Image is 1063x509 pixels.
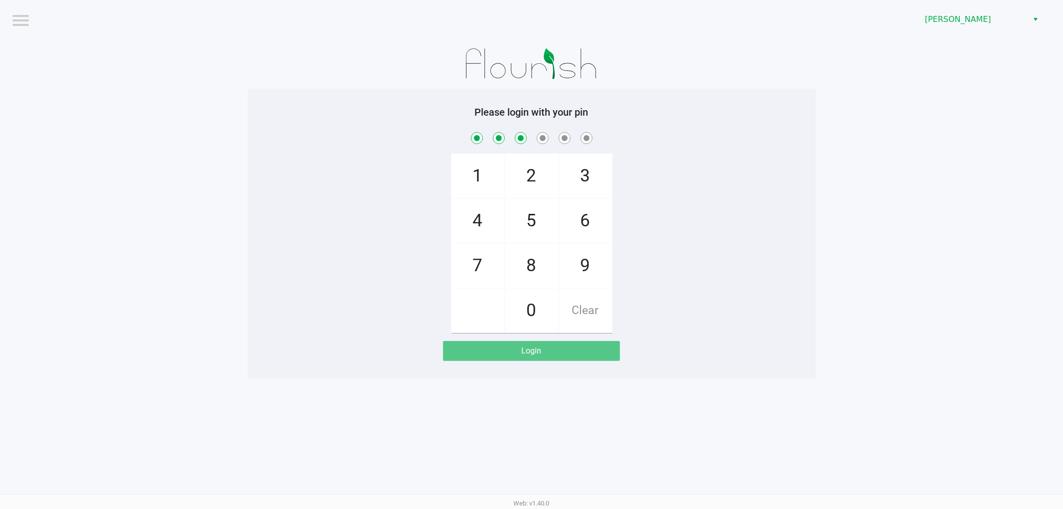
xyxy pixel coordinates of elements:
span: 5 [505,199,558,243]
span: [PERSON_NAME] [925,13,1022,25]
span: 6 [559,199,612,243]
span: 4 [452,199,504,243]
span: 8 [505,244,558,288]
h5: Please login with your pin [255,106,808,118]
span: 1 [452,154,504,198]
span: 7 [452,244,504,288]
span: 9 [559,244,612,288]
span: 0 [505,289,558,333]
button: Select [1028,10,1043,28]
span: 2 [505,154,558,198]
span: Clear [559,289,612,333]
span: Web: v1.40.0 [514,500,550,507]
span: 3 [559,154,612,198]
